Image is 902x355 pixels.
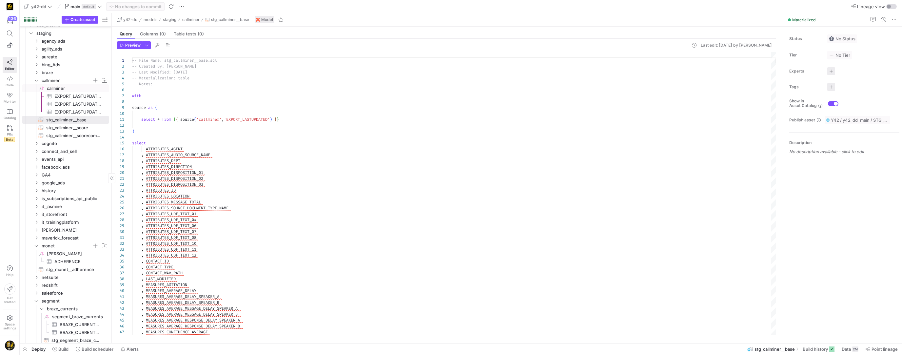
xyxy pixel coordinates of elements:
[22,45,109,53] div: Press SPACE to select this row.
[146,318,240,323] span: MEASURES_AVERAGE_RESPONSE_DELAY_SPEAKER_A
[146,158,180,163] span: ATTRIBUTES_DEPT
[141,158,144,163] span: ,
[3,312,17,333] a: Spacesettings
[7,3,13,10] img: https://storage.googleapis.com/y42-prod-data-exchange/images/uAsz27BndGEK0hZWDFeOjoxA7jCwgK9jE472...
[3,106,17,122] a: Catalog
[82,346,113,352] span: Build scheduler
[22,76,109,84] div: Press SPACE to select this row.
[117,87,124,93] div: 6
[117,229,124,235] div: 30
[117,240,124,246] div: 32
[146,188,176,193] span: ATTRIBUTES_ID
[141,235,144,240] span: ,
[22,84,109,92] div: Press SPACE to select this row.
[49,344,71,355] button: Build
[54,258,101,265] span: ADHERENCE​​​​​​​​​
[146,152,210,157] span: ATTRIBUTES_AUDIO_SOURCE_NAME
[22,218,109,226] div: Press SPACE to select this row.
[22,321,109,328] div: Press SPACE to select this row.
[160,32,166,36] span: (0)
[46,266,101,273] span: stg_monet__adherence​​​​​​​​​​
[789,118,815,122] span: Publish asset
[51,337,101,344] span: stg_segment_braze_currents__SUBSCRIPTION_GROUP_STATE_CHANGED​​​​​​​​​​
[872,346,898,352] span: Point lineage
[141,306,144,311] span: ,
[141,318,144,323] span: ,
[117,205,124,211] div: 26
[4,296,15,304] span: Get started
[146,276,176,282] span: LAST_MODIFIED
[117,158,124,164] div: 18
[22,321,109,328] a: BRAZE_CURRENTS_GLOBAL_SUBSCRIPTION_STATE_CHANGED​​​​​​​​​
[117,41,143,49] button: Preview
[141,164,144,169] span: ,
[825,116,890,124] button: Y42 / y42_dd_main / STG_CALLMINER__BASE
[117,134,124,140] div: 14
[204,16,251,24] button: stg_callminer__base
[141,276,144,282] span: ,
[123,17,138,22] span: y42-dd
[141,176,144,181] span: ,
[42,234,108,242] span: maverick_forecast
[22,124,109,132] a: stg_callminer__score​​​​​​​​​​
[141,241,144,246] span: ,
[163,17,176,22] span: staging
[22,289,109,297] div: Press SPACE to select this row.
[117,128,124,134] div: 13
[22,92,109,100] a: EXPORT_LASTUPDATED_SCORECOMPONENTS​​​​​​​​​
[3,322,16,330] span: Space settings
[42,187,108,195] span: history
[22,132,109,139] div: Press SPACE to select this row.
[22,273,109,281] div: Press SPACE to select this row.
[174,32,204,36] span: Table tests
[60,329,101,336] span: BRAZE_CURRENTS_SUBSCRIPTION_GROUP_STATE_CHANGED​​​​​​​​​
[141,270,144,276] span: ,
[22,155,109,163] div: Press SPACE to select this row.
[3,16,17,28] button: 136
[8,16,17,21] div: 136
[117,294,124,300] div: 41
[125,43,141,48] span: Preview
[22,116,109,124] div: Press SPACE to select this row.
[3,339,17,352] button: https://storage.googleapis.com/y42-prod-data-exchange/images/TkyYhdVHAhZk5dk8nd6xEeaFROCiqfTYinc7...
[829,52,850,58] span: No Tier
[42,203,108,210] span: it_jasmine
[117,93,124,99] div: 7
[3,90,17,106] a: Monitor
[5,67,14,71] span: Editor
[22,53,109,61] div: Press SPACE to select this row.
[182,17,200,22] span: callminer
[146,270,183,276] span: CONTACT_WAV_PATH
[148,105,153,110] span: as
[46,116,101,124] span: stg_callminer__base​​​​​​​​​​
[146,217,196,222] span: ATTRIBUTES_UDF_TEXT_04
[22,108,109,116] div: Press SPACE to select this row.
[42,140,108,147] span: cognito
[54,100,101,108] span: EXPORT_LASTUPDATED_SCORES​​​​​​​​​
[46,124,101,132] span: stg_callminer__score​​​​​​​​​​
[146,312,238,317] span: MEASURES_AVERAGE_MESSAGE_DELAY_SPEAKER_B
[117,69,124,75] div: 3
[22,61,109,69] div: Press SPACE to select this row.
[270,117,272,122] span: )
[829,36,834,41] img: No status
[22,139,109,147] div: Press SPACE to select this row.
[117,181,124,187] div: 22
[42,195,108,202] span: is_subscriptions_api_public
[146,170,203,175] span: ATTRIBUTES_DISPOSITION_01
[789,99,817,108] span: Show in Asset Catalog
[117,311,124,317] div: 44
[22,84,109,92] a: callminer​​​​​​​​
[141,300,144,305] span: ,
[117,116,124,122] div: 11
[146,241,196,246] span: ATTRIBUTES_UDF_TEXT_10
[117,246,124,252] div: 33
[42,53,108,61] span: aureate
[22,234,109,242] div: Press SPACE to select this row.
[42,77,92,84] span: callminer
[132,70,187,75] span: -- Last Modified: [DATE]
[36,30,108,37] span: staging
[146,259,169,264] span: CONTACT_ID
[117,282,124,288] div: 39
[117,300,124,305] div: 42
